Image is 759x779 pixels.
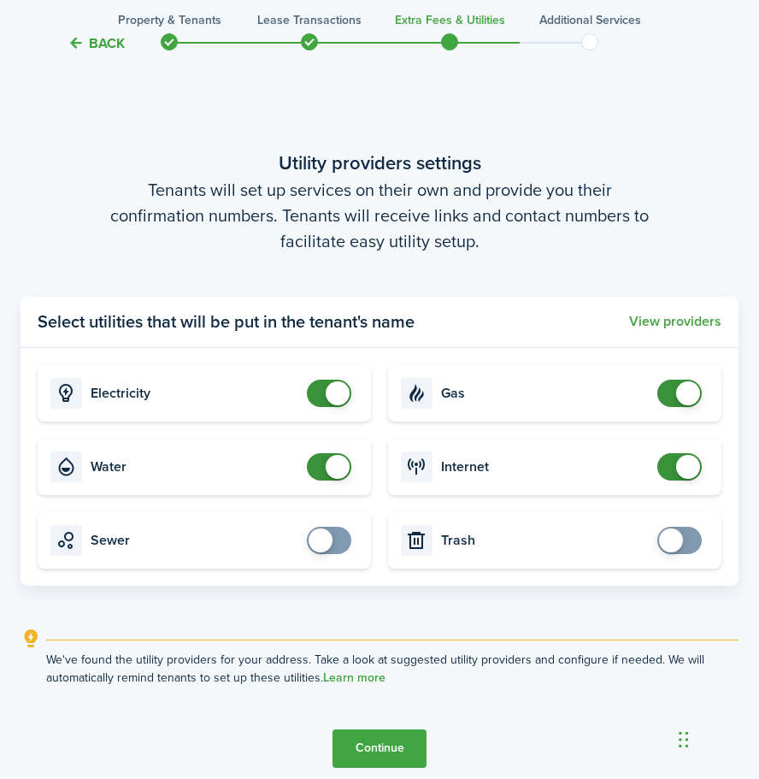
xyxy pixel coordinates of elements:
button: Continue [332,729,427,768]
h3: Extra fees & Utilities [395,11,505,29]
card-title: Electricity [91,386,298,401]
card-title: Water [91,459,298,475]
i: outline [21,629,42,649]
button: Back [68,34,125,52]
explanation-description: We've found the utility providers for your address. Take a look at suggested utility providers an... [46,651,738,687]
card-title: Sewer [91,533,298,548]
panel-main-title: Select utilities that will be put in the tenant's name [38,309,415,334]
a: Learn more [323,671,385,685]
wizard-step-header-description: Tenants will set up services on their own and provide you their confirmation numbers. Tenants wil... [21,177,738,254]
card-title: Gas [441,386,649,401]
div: Drag [679,714,689,765]
wizard-step-header-title: Utility providers settings [21,149,738,177]
h3: Lease Transactions [257,11,362,29]
button: View providers [629,314,721,329]
h3: Additional Services [539,11,641,29]
card-title: Trash [441,533,649,548]
iframe: Chat Widget [674,697,759,779]
h3: Property & Tenants [118,11,221,29]
card-title: Internet [441,459,649,475]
